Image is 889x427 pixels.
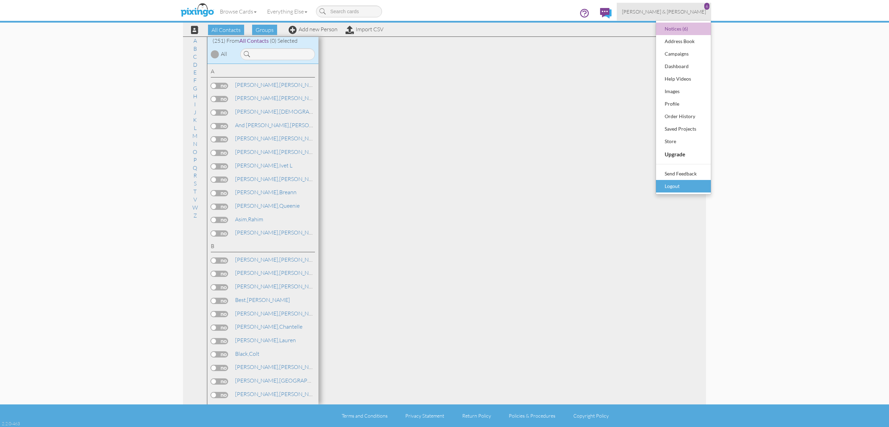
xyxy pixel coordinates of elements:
a: Everything Else [262,3,313,20]
div: Campaigns [663,49,704,59]
a: Breann [234,188,297,196]
a: S [190,179,200,188]
span: [PERSON_NAME], [235,148,279,155]
a: K [190,116,200,124]
a: Import CSV [346,26,383,33]
a: A [190,36,200,45]
span: [PERSON_NAME], [235,81,279,88]
a: Notices (6) [656,23,711,35]
a: Store [656,135,711,148]
a: [GEOGRAPHIC_DATA] [234,376,335,385]
a: [PERSON_NAME] [234,309,323,318]
span: [PERSON_NAME], [235,377,279,384]
span: [PERSON_NAME], [235,269,279,276]
span: [PERSON_NAME], [235,108,279,115]
a: E [190,68,200,76]
span: Black, [235,350,249,357]
span: [PERSON_NAME], [235,283,279,290]
a: Ivet L [234,161,293,170]
a: R [190,171,200,180]
div: Help Videos [663,74,704,84]
a: Chantelle [234,322,303,331]
a: Rahim [234,215,264,223]
img: pixingo logo [179,2,216,19]
a: P [190,156,200,164]
a: Send Feedback [656,167,711,180]
a: Logout [656,180,711,192]
span: [PERSON_NAME], [235,229,279,236]
div: A [211,67,315,77]
div: (251) From [207,37,318,45]
div: 2.2.0-463 [2,420,20,427]
a: [DEMOGRAPHIC_DATA] [234,107,340,116]
a: O [189,148,201,156]
div: Notices (6) [663,24,704,34]
span: [PERSON_NAME], [235,363,279,370]
div: Logout [663,181,704,191]
div: Store [663,136,704,147]
span: (0) Selected [270,37,298,44]
div: 6 [704,3,709,10]
span: [PERSON_NAME], [235,391,279,397]
span: [PERSON_NAME], [235,95,279,101]
a: D [190,60,201,69]
a: Profile [656,98,711,110]
a: Upgrade [656,148,711,161]
a: G [190,84,201,92]
a: [PERSON_NAME] & [PERSON_NAME] 6 [617,3,711,20]
a: [PERSON_NAME] [234,94,323,102]
a: Queenie [234,202,300,210]
span: [PERSON_NAME] & [PERSON_NAME] [622,9,706,15]
div: Saved Projects [663,124,704,134]
a: [PERSON_NAME] [234,228,323,237]
a: M [189,132,201,140]
a: Q [189,164,201,172]
a: Campaigns [656,48,711,60]
a: [PERSON_NAME] [234,390,323,398]
span: [PERSON_NAME], [235,175,279,182]
span: Groups [252,25,277,35]
span: [PERSON_NAME], [235,323,279,330]
span: [PERSON_NAME], [235,162,279,169]
a: Terms and Conditions [342,413,388,419]
a: Browse Cards [215,3,262,20]
a: I [191,100,199,108]
a: [PERSON_NAME] [234,296,291,304]
a: J [190,108,200,116]
span: [PERSON_NAME], [235,135,279,142]
a: Saved Projects [656,123,711,135]
div: Upgrade [663,149,704,160]
span: [PERSON_NAME], [235,337,279,344]
a: Address Book [656,35,711,48]
span: [PERSON_NAME], [235,189,279,196]
a: [PERSON_NAME] [234,255,323,264]
a: L [190,124,200,132]
div: Order History [663,111,704,122]
a: V [190,195,200,204]
a: Dashboard [656,60,711,73]
img: comments.svg [600,8,612,18]
a: Z [190,211,200,220]
span: and [PERSON_NAME], [235,122,290,129]
div: Images [663,86,704,97]
a: Lauren [234,336,297,344]
a: C [190,52,200,61]
a: H [190,92,201,100]
a: Return Policy [462,413,491,419]
span: Asim, [235,216,248,223]
a: F [190,76,200,84]
a: Order History [656,110,711,123]
a: Colt [234,350,260,358]
a: T [190,187,200,196]
input: Search cards [316,6,382,17]
a: [PERSON_NAME] [234,269,323,277]
div: All [221,50,227,58]
div: B [211,242,315,252]
a: [PERSON_NAME] [234,121,383,129]
span: [PERSON_NAME], [235,404,279,411]
a: [PERSON_NAME] [234,363,323,371]
span: [PERSON_NAME], [235,256,279,263]
span: Best, [235,296,247,303]
a: Images [656,85,711,98]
